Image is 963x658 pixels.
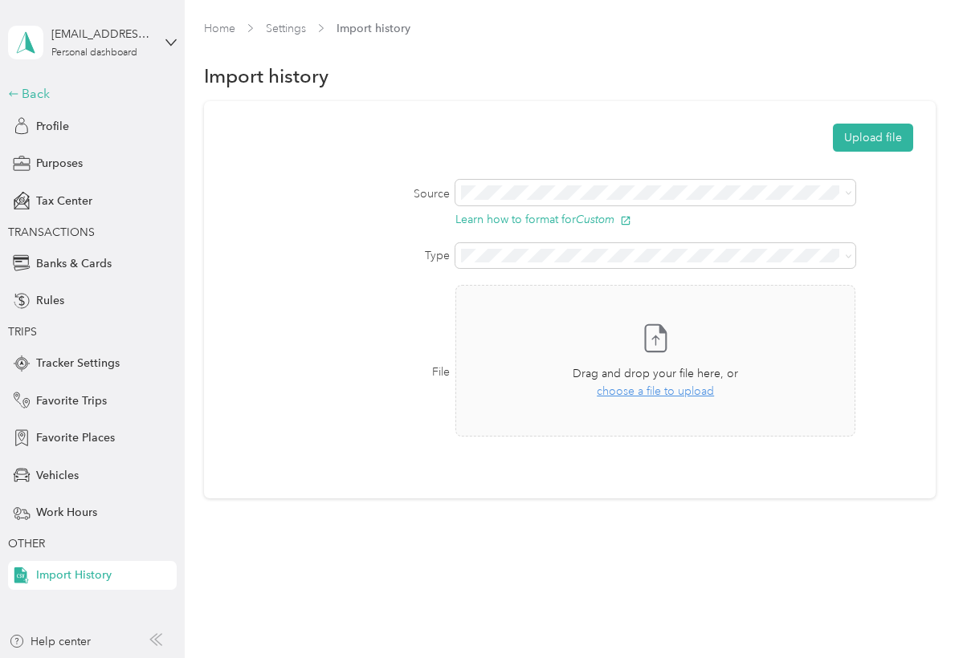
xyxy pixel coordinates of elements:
span: Drag and drop your file here, or [573,367,738,380]
span: Tax Center [36,193,92,209]
i: Custom [576,213,614,225]
span: Profile [36,118,69,135]
h1: Import history [204,67,328,84]
span: Import history [337,20,410,37]
iframe: Everlance-gr Chat Button Frame [873,568,963,658]
button: Learn how to format forCustom [455,213,631,226]
span: Vehicles [36,467,79,484]
div: Back [8,84,169,104]
div: [EMAIL_ADDRESS][PERSON_NAME][DOMAIN_NAME] [51,26,152,43]
span: Favorite Trips [36,392,107,409]
a: Settings [266,22,306,35]
label: File [226,364,450,380]
button: Upload file [833,124,913,152]
span: OTHER [8,537,45,550]
span: TRIPS [8,325,37,339]
span: Tracker Settings [36,355,120,372]
span: Import History [36,567,112,583]
span: TRANSACTIONS [8,225,95,239]
label: Type [226,247,450,264]
span: Work Hours [36,504,97,521]
span: Rules [36,292,64,309]
span: Banks & Cards [36,255,112,272]
span: Favorite Places [36,429,115,446]
span: Purposes [36,155,83,172]
a: Home [204,22,235,35]
span: choose a file to upload [597,384,714,398]
span: Drag and drop your file here, orchoose a file to upload [456,286,855,436]
button: Help center [9,633,91,650]
label: Source [226,185,450,202]
div: Personal dashboard [51,48,137,58]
